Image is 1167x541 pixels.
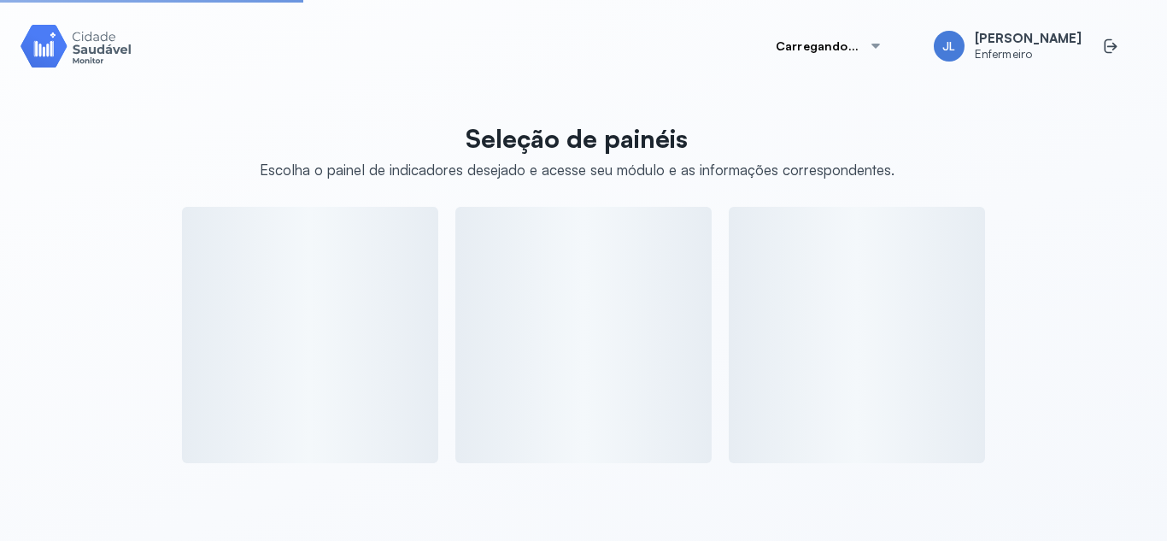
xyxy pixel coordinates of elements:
[260,123,894,154] p: Seleção de painéis
[975,31,1082,47] span: [PERSON_NAME]
[755,29,903,63] button: Carregando...
[942,39,955,54] span: JL
[260,161,894,179] div: Escolha o painel de indicadores desejado e acesse seu módulo e as informações correspondentes.
[21,21,132,70] img: Logotipo do produto Monitor
[975,47,1082,62] span: Enfermeiro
